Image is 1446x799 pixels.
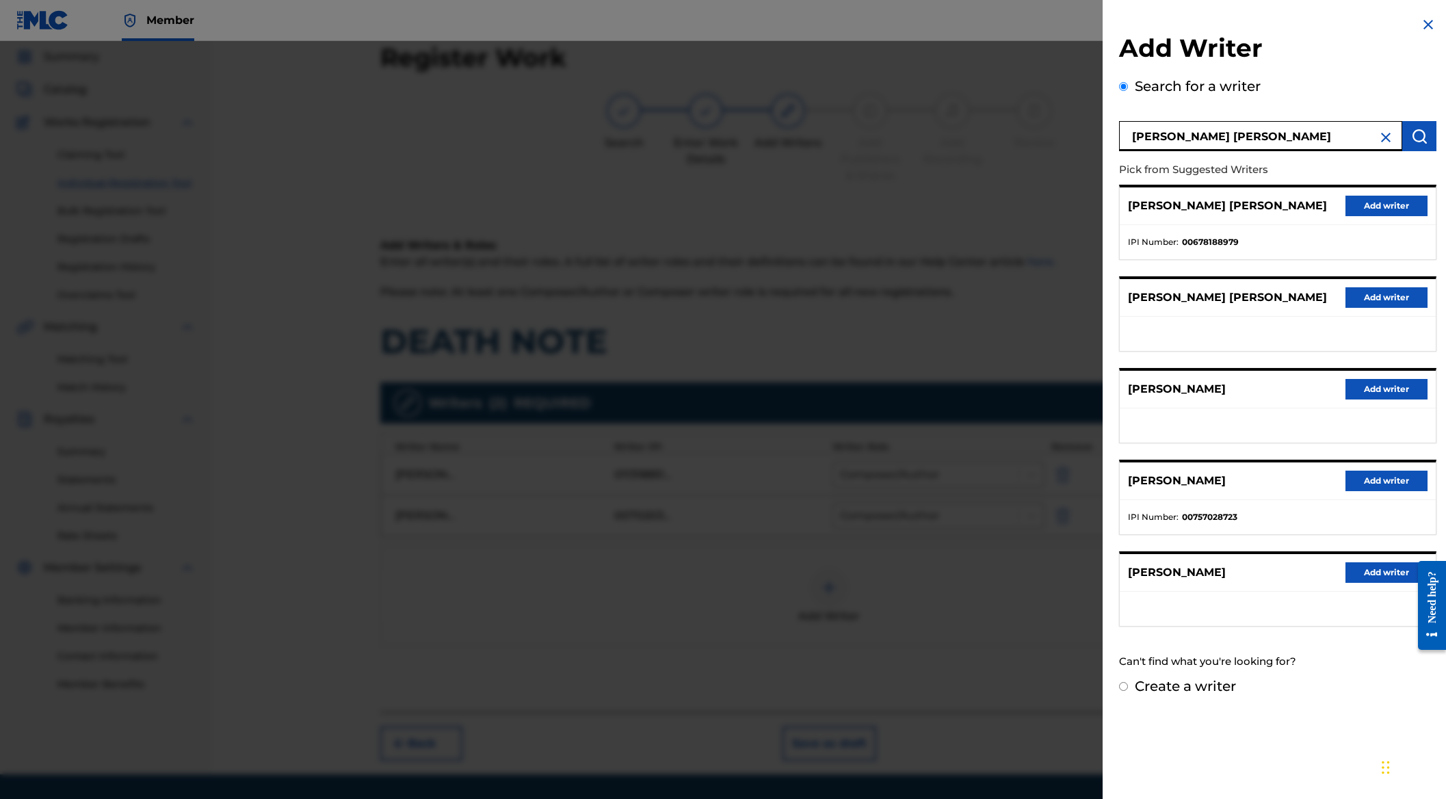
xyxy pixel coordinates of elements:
[1119,647,1436,677] div: Can't find what you're looking for?
[1135,678,1236,694] label: Create a writer
[1378,129,1394,146] img: close
[1345,196,1428,216] button: Add writer
[1119,155,1358,185] p: Pick from Suggested Writers
[1182,236,1239,248] strong: 00678188979
[1128,564,1226,581] p: [PERSON_NAME]
[1128,473,1226,489] p: [PERSON_NAME]
[146,12,194,28] span: Member
[1382,747,1390,788] div: Drag
[1345,287,1428,308] button: Add writer
[122,12,138,29] img: Top Rightsholder
[1128,381,1226,397] p: [PERSON_NAME]
[1345,379,1428,399] button: Add writer
[1128,198,1327,214] p: [PERSON_NAME] [PERSON_NAME]
[1128,511,1179,523] span: IPI Number :
[1119,33,1436,68] h2: Add Writer
[1411,128,1428,144] img: Search Works
[1378,733,1446,799] iframe: Chat Widget
[1135,78,1261,94] label: Search for a writer
[1345,562,1428,583] button: Add writer
[1345,471,1428,491] button: Add writer
[1128,236,1179,248] span: IPI Number :
[1408,551,1446,661] iframe: Resource Center
[1128,289,1327,306] p: [PERSON_NAME] [PERSON_NAME]
[1182,511,1237,523] strong: 00757028723
[16,10,69,30] img: MLC Logo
